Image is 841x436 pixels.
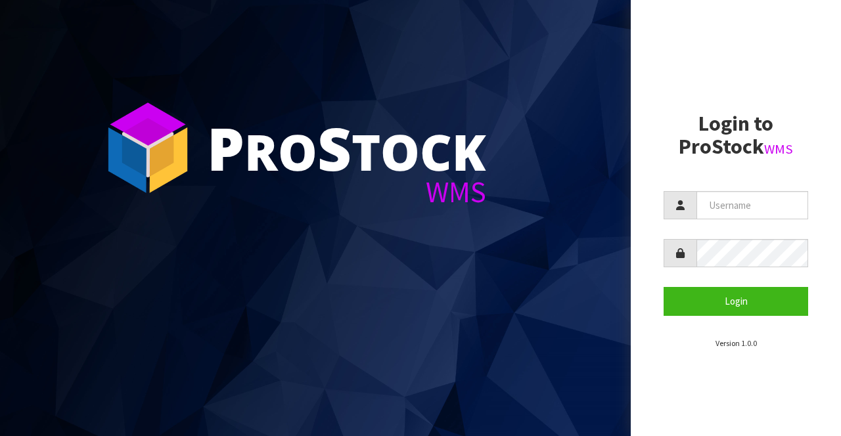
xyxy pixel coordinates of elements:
span: S [317,108,352,188]
small: Version 1.0.0 [716,338,757,348]
img: ProStock Cube [99,98,197,197]
span: P [207,108,244,188]
button: Login [664,287,808,315]
small: WMS [764,141,793,158]
input: Username [696,191,808,219]
div: ro tock [207,118,486,177]
h2: Login to ProStock [664,112,808,158]
div: WMS [207,177,486,207]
